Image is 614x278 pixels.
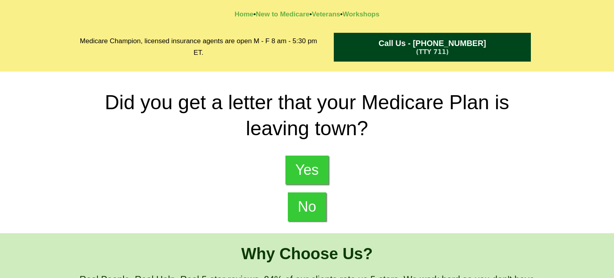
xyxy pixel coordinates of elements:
[256,10,309,18] a: New to Medicare
[334,33,531,62] a: Call Us - 1-833-344-4981 (TTY 711)
[295,162,319,178] span: Yes
[379,39,486,48] span: Call Us - [PHONE_NUMBER]
[309,10,312,18] strong: •
[416,48,449,56] span: (TTY 711)
[75,243,539,264] h1: Why Choose Us?
[298,198,316,215] span: No
[235,10,253,18] a: Home
[343,10,379,18] a: Workshops
[285,156,329,184] a: Yes
[75,36,322,59] h2: Medicare Champion, licensed insurance agents are open M - F 8 am - 5:30 pm ET.
[253,10,256,18] strong: •
[340,10,343,18] strong: •
[75,90,539,142] h2: Did you get a letter that your Medicare Plan is leaving town?
[288,192,326,221] a: No
[312,10,340,18] a: Veterans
